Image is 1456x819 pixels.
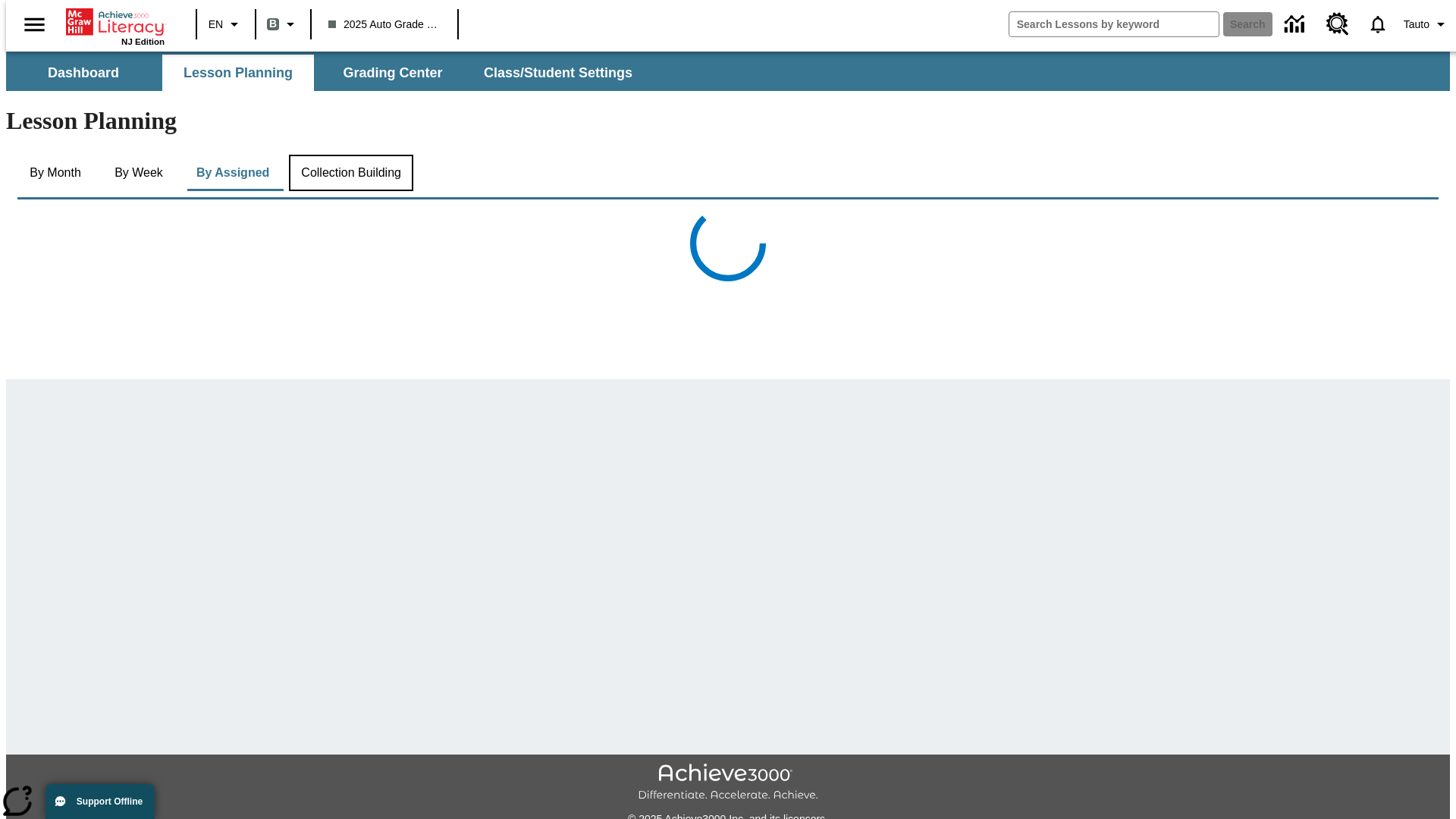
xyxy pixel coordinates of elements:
[6,52,1450,91] div: SubNavbar
[8,55,159,91] button: Dashboard
[638,764,818,802] img: Achieve3000 Differentiate Accelerate Achieve
[121,37,165,46] span: NJ Edition
[209,17,223,33] span: EN
[66,5,165,46] div: Home
[1276,4,1317,45] a: Data Center
[472,55,645,91] button: Class/Student Settings
[17,155,93,191] button: By Month
[77,796,143,807] span: Support Offline
[269,14,277,33] span: B
[12,2,57,47] button: Open side menu
[1009,12,1219,36] input: search field
[1317,4,1358,45] a: Resource Center, Will open in new tab
[101,155,177,191] button: By Week
[317,55,469,91] button: Grading Center
[184,64,293,82] span: Lesson Planning
[1404,17,1429,33] span: Tauto
[1358,5,1398,44] a: Notifications
[66,7,165,37] a: Home
[48,64,119,82] span: Dashboard
[289,155,413,191] button: Collection Building
[6,107,1450,135] h1: Lesson Planning
[1398,11,1456,38] button: Profile/Settings
[6,55,646,91] div: SubNavbar
[202,11,250,38] button: Language: EN, Select a language
[484,64,632,82] span: Class/Student Settings
[45,784,155,819] button: Support Offline
[184,155,281,191] button: By Assigned
[162,55,314,91] button: Lesson Planning
[328,17,441,33] span: 2025 Auto Grade 1 B
[343,64,442,82] span: Grading Center
[261,11,306,38] button: Boost Class color is gray green. Change class color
